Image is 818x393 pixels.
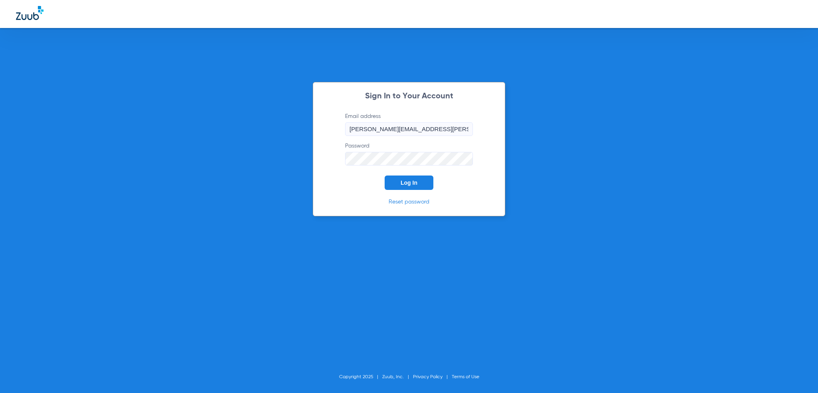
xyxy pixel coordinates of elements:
[413,375,443,379] a: Privacy Policy
[401,180,417,186] span: Log In
[345,122,473,136] input: Email address
[385,176,433,190] button: Log In
[16,6,44,20] img: Zuub Logo
[452,375,479,379] a: Terms of Use
[382,373,413,381] li: Zuub, Inc.
[778,355,818,393] iframe: Chat Widget
[345,112,473,136] label: Email address
[333,92,485,100] h2: Sign In to Your Account
[389,199,429,205] a: Reset password
[339,373,382,381] li: Copyright 2025
[345,142,473,166] label: Password
[345,152,473,166] input: Password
